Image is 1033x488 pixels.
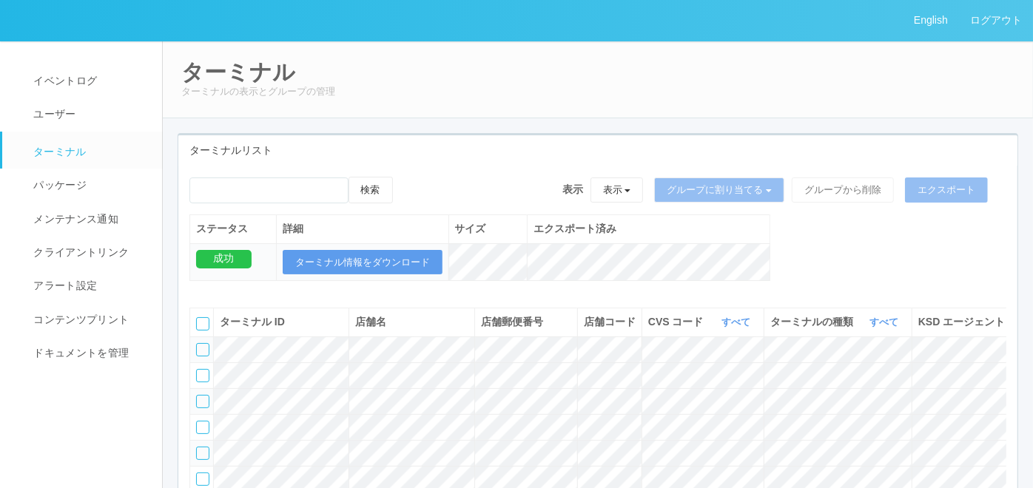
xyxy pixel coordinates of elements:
a: ユーザー [2,98,175,131]
span: アラート設定 [30,279,97,291]
button: グループに割り当てる [654,177,784,203]
span: 表示 [562,182,583,197]
span: ターミナル [30,146,87,157]
span: CVS コード [648,314,707,330]
a: ドキュメントを管理 [2,336,175,370]
div: 詳細 [283,221,443,237]
a: すべて [869,316,902,328]
button: すべて [718,315,758,330]
span: 店舗コード [584,316,636,328]
a: すべて [721,316,754,328]
span: ドキュメントを管理 [30,347,129,359]
a: イベントログ [2,64,175,98]
p: ターミナルの表示とグループの管理 [181,84,1015,99]
button: エクスポート [905,177,988,203]
a: メンテナンス通知 [2,203,175,236]
a: アラート設定 [2,269,175,302]
h2: ターミナル [181,60,1015,84]
div: エクスポート済み [534,221,764,237]
span: クライアントリンク [30,246,129,258]
button: ターミナル情報をダウンロード [283,250,443,275]
div: ターミナル ID [220,314,343,330]
div: サイズ [455,221,521,237]
button: すべて [866,315,906,330]
a: コンテンツプリント [2,303,175,336]
span: 店舗郵便番号 [481,316,543,328]
span: コンテンツプリント [30,314,129,325]
span: パッケージ [30,179,87,191]
span: ターミナルの種類 [770,314,857,330]
button: グループから削除 [792,177,894,203]
div: ターミナルリスト [178,135,1017,166]
span: イベントログ [30,75,97,87]
a: クライアントリンク [2,236,175,269]
span: メンテナンス通知 [30,213,118,225]
span: 店舗名 [355,316,386,328]
a: パッケージ [2,169,175,202]
button: 表示 [590,177,644,203]
button: 検索 [349,177,393,203]
div: ステータス [196,221,270,237]
span: ユーザー [30,108,75,120]
div: 成功 [196,250,252,268]
a: ターミナル [2,132,175,169]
